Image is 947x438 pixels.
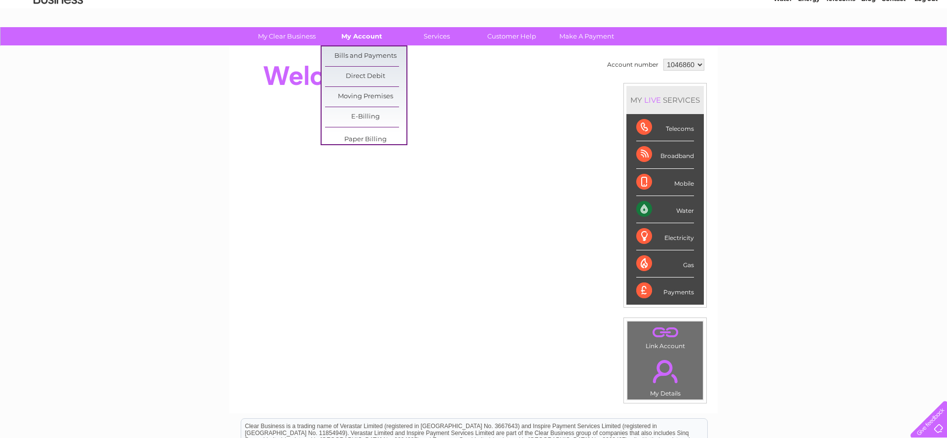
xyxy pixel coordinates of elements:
a: Direct Debit [325,67,406,86]
div: Broadband [636,141,694,168]
a: Blog [861,42,875,49]
a: My Clear Business [246,27,328,45]
a: Log out [914,42,938,49]
a: 0333 014 3131 [761,5,829,17]
a: . [630,354,700,389]
a: Paper Billing [325,130,406,150]
div: MY SERVICES [626,86,704,114]
div: Water [636,196,694,223]
a: Energy [798,42,820,49]
div: Electricity [636,223,694,250]
a: Water [773,42,792,49]
a: Make A Payment [546,27,627,45]
a: E-Billing [325,107,406,127]
td: My Details [627,352,703,400]
a: Contact [881,42,906,49]
td: Link Account [627,321,703,352]
div: Payments [636,278,694,304]
div: Clear Business is a trading name of Verastar Limited (registered in [GEOGRAPHIC_DATA] No. 3667643... [241,5,707,48]
div: LIVE [642,95,663,105]
a: Customer Help [471,27,552,45]
div: Gas [636,250,694,278]
a: My Account [321,27,402,45]
div: Mobile [636,169,694,196]
a: Bills and Payments [325,46,406,66]
div: Telecoms [636,114,694,141]
a: Services [396,27,477,45]
td: Account number [605,56,661,73]
img: logo.png [33,26,83,56]
a: . [630,324,700,341]
a: Telecoms [826,42,855,49]
a: Moving Premises [325,87,406,107]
